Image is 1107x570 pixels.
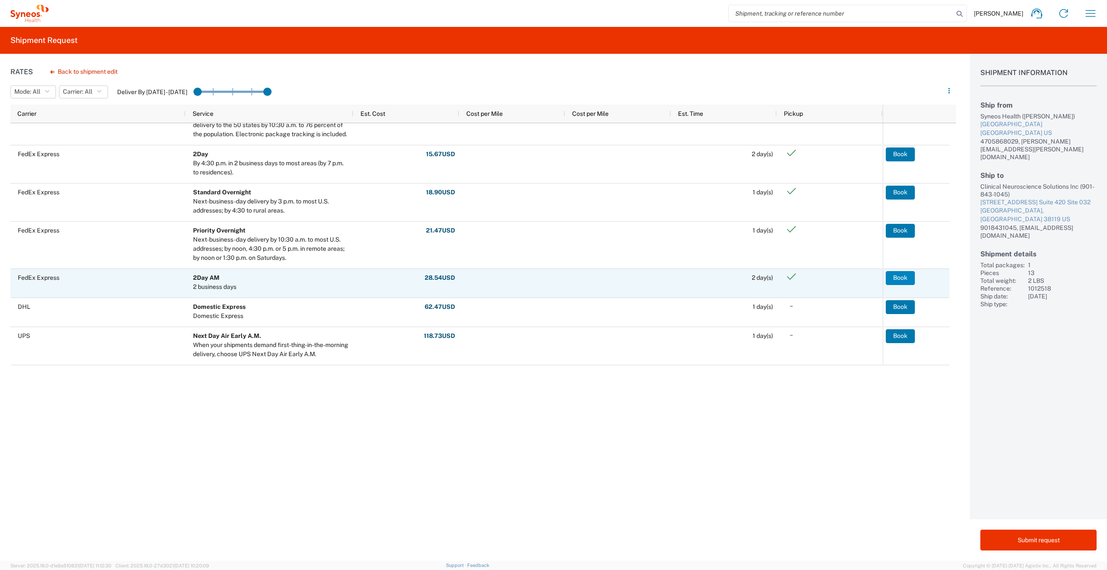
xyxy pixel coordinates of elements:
span: 2 day(s) [752,151,773,157]
label: Deliver By [DATE] - [DATE] [117,88,187,96]
span: 1 day(s) [753,303,773,310]
div: Ship type: [980,300,1025,308]
span: Client: 2025.18.0-27d3021 [115,563,209,568]
div: Reference: [980,285,1025,292]
button: Book [886,300,915,314]
div: Next-business-day delivery by 10:30 a.m. to most U.S. addresses; by noon, 4:30 p.m. or 5 p.m. in ... [193,235,350,262]
strong: 21.47 USD [426,226,455,235]
span: DHL [18,303,30,310]
span: Est. Cost [360,110,385,117]
span: [PERSON_NAME] [974,10,1023,17]
span: Copyright © [DATE]-[DATE] Agistix Inc., All Rights Reserved [963,562,1097,570]
span: Pickup [784,110,803,117]
h1: Rates [10,68,33,76]
span: 2 day(s) [752,274,773,281]
a: Feedback [467,563,489,568]
button: Book [886,186,915,200]
span: 1 day(s) [753,332,773,339]
span: Cost per Mile [572,110,609,117]
span: UPS [18,332,30,339]
span: Carrier [17,110,36,117]
button: 15.67USD [426,147,455,161]
button: 62.47USD [424,300,455,314]
span: FedEx Express [18,151,59,157]
button: Book [886,271,915,285]
button: Book [886,329,915,343]
button: 21.47USD [426,224,455,238]
div: By 4:30 p.m. in 2 business days to most areas (by 7 p.m. to residences). [193,159,350,177]
strong: 15.67 USD [426,150,455,158]
span: Carrier: All [63,88,92,96]
strong: 18.90 USD [426,188,455,197]
div: 4705868029, [PERSON_NAME][EMAIL_ADDRESS][PERSON_NAME][DOMAIN_NAME] [980,138,1097,161]
button: Book [886,147,915,161]
span: 1 day(s) [753,189,773,196]
button: Book [886,224,915,238]
span: Mode: All [14,88,40,96]
span: FedEx Express [18,274,59,281]
h2: Shipment Request [10,35,78,46]
strong: 28.54 USD [425,274,455,282]
a: [GEOGRAPHIC_DATA][GEOGRAPHIC_DATA] US [980,120,1097,137]
h2: Ship from [980,101,1097,109]
b: Next Day Air Early A.M. [193,332,261,339]
span: [DATE] 11:12:30 [79,563,111,568]
button: Mode: All [10,85,56,98]
div: 1 [1028,261,1097,269]
div: UPS Next Day Air will guarantee next business day delivery to the 50 states by 10:30 a.m. to 76 p... [193,111,350,139]
span: FedEx Express [18,227,59,234]
div: [GEOGRAPHIC_DATA] [980,120,1097,129]
div: When your shipments demand first-thing-in-the-morning delivery, choose UPS Next Day Air Early A.M. [193,341,350,359]
button: 118.73USD [423,329,455,343]
div: [STREET_ADDRESS] Suite 420 Site 032 [980,198,1097,207]
div: 9018431045, [EMAIL_ADDRESS][DOMAIN_NAME] [980,224,1097,239]
b: Priority Overnight [193,227,246,234]
div: 2 business days [193,282,236,292]
strong: 62.47 USD [425,303,455,311]
b: 2Day AM [193,274,219,281]
a: [STREET_ADDRESS] Suite 420 Site 032[GEOGRAPHIC_DATA], [GEOGRAPHIC_DATA] 38119 US [980,198,1097,224]
div: Syneos Health ([PERSON_NAME]) [980,112,1097,120]
a: Support [446,563,468,568]
div: Pieces [980,269,1025,277]
div: 2 LBS [1028,277,1097,285]
button: Carrier: All [59,85,108,98]
span: Est. Time [678,110,703,117]
h1: Shipment Information [980,69,1097,86]
div: Clinical Neuroscience Solutions Inc (901-843-1045) [980,183,1097,198]
div: 13 [1028,269,1097,277]
h2: Ship to [980,171,1097,180]
span: [DATE] 10:20:09 [174,563,209,568]
div: Total packages: [980,261,1025,269]
b: Domestic Express [193,303,246,310]
b: Standard Overnight [193,189,251,196]
div: Next-business-day delivery by 3 p.m. to most U.S. addresses; by 4:30 to rural areas. [193,197,350,215]
button: 28.54USD [424,271,455,285]
h2: Shipment details [980,250,1097,258]
div: 1012518 [1028,285,1097,292]
div: Ship date: [980,292,1025,300]
span: Service [193,110,213,117]
button: Submit request [980,530,1097,550]
div: [GEOGRAPHIC_DATA] US [980,129,1097,138]
button: Back to shipment edit [43,64,124,79]
span: 1 day(s) [753,227,773,234]
span: Server: 2025.18.0-d1e9a510831 [10,563,111,568]
div: Domestic Express [193,311,246,321]
button: 18.90USD [426,186,455,200]
span: FedEx Express [18,189,59,196]
div: [DATE] [1028,292,1097,300]
b: 2Day [193,151,208,157]
div: Total weight: [980,277,1025,285]
span: Cost per Mile [466,110,503,117]
input: Shipment, tracking or reference number [729,5,953,22]
strong: 118.73 USD [424,332,455,340]
div: [GEOGRAPHIC_DATA], [GEOGRAPHIC_DATA] 38119 US [980,206,1097,223]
